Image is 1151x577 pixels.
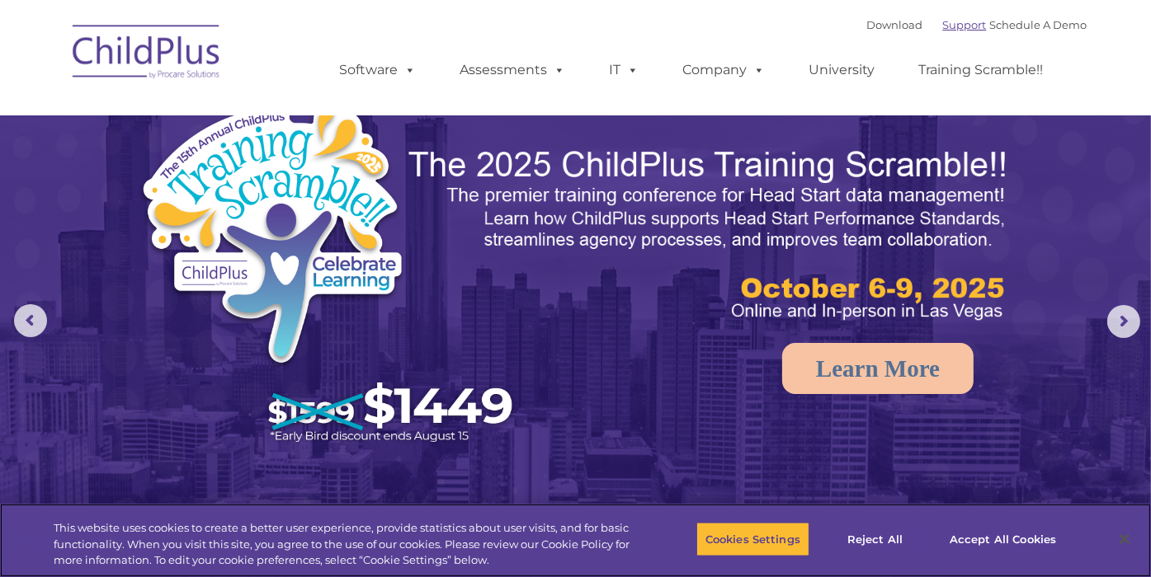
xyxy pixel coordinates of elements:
[941,522,1065,556] button: Accept All Cookies
[54,520,633,569] div: This website uses cookies to create a better user experience, provide statistics about user visit...
[823,522,927,556] button: Reject All
[229,176,300,189] span: Phone number
[667,54,782,87] a: Company
[696,522,809,556] button: Cookies Settings
[903,54,1060,87] a: Training Scramble!!
[793,54,892,87] a: University
[990,18,1087,31] a: Schedule A Demo
[782,343,974,394] a: Learn More
[444,54,583,87] a: Assessments
[323,54,433,87] a: Software
[1106,521,1143,557] button: Close
[229,109,280,121] span: Last name
[867,18,923,31] a: Download
[943,18,987,31] a: Support
[593,54,656,87] a: IT
[867,18,1087,31] font: |
[64,13,229,96] img: ChildPlus by Procare Solutions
